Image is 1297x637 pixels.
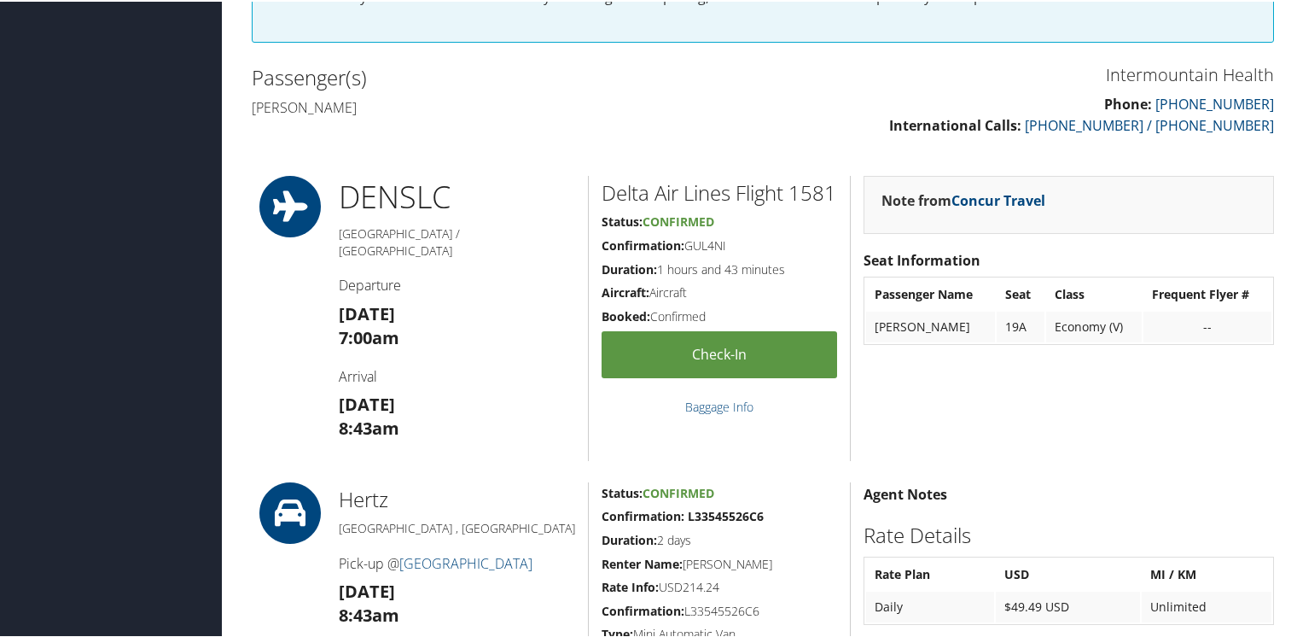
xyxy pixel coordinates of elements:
[643,483,714,500] span: Confirmed
[602,577,837,594] h5: USD214.24
[339,274,575,293] h4: Departure
[339,224,575,257] h5: [GEOGRAPHIC_DATA] / [GEOGRAPHIC_DATA]
[602,307,837,324] h5: Confirmed
[602,506,764,523] strong: Confirmation: L33545526C6
[866,558,994,588] th: Rate Plan
[602,177,837,206] h2: Delta Air Lines Flight 1581
[339,391,395,414] strong: [DATE]
[339,578,395,601] strong: [DATE]
[1025,114,1274,133] a: [PHONE_NUMBER] / [PHONE_NUMBER]
[997,310,1044,341] td: 19A
[339,518,575,535] h5: [GEOGRAPHIC_DATA] , [GEOGRAPHIC_DATA]
[339,483,575,512] h2: Hertz
[602,483,643,500] strong: Status:
[1155,93,1274,112] a: [PHONE_NUMBER]
[252,96,750,115] h4: [PERSON_NAME]
[339,324,399,348] strong: 7:00am
[602,212,643,228] strong: Status:
[602,260,837,277] h5: 1 hours and 43 minutes
[252,61,750,91] h2: Passenger(s)
[951,190,1045,208] a: Concur Travel
[339,365,575,384] h4: Arrival
[866,590,994,621] td: Daily
[339,552,575,571] h4: Pick-up @
[996,590,1140,621] td: $49.49 USD
[997,278,1044,308] th: Seat
[602,283,837,300] h5: Aircraft
[339,301,395,324] strong: [DATE]
[864,249,980,268] strong: Seat Information
[776,61,1274,85] h3: Intermountain Health
[864,519,1274,548] h2: Rate Details
[339,174,575,217] h1: DEN SLC
[881,190,1045,208] strong: Note from
[1046,278,1142,308] th: Class
[602,260,657,276] strong: Duration:
[889,114,1021,133] strong: International Calls:
[866,310,995,341] td: [PERSON_NAME]
[643,212,714,228] span: Confirmed
[602,530,657,546] strong: Duration:
[339,602,399,625] strong: 8:43am
[602,283,649,299] strong: Aircraft:
[864,483,947,502] strong: Agent Notes
[602,577,659,593] strong: Rate Info:
[602,530,837,547] h5: 2 days
[399,552,532,571] a: [GEOGRAPHIC_DATA]
[602,236,837,253] h5: GUL4NI
[866,278,995,308] th: Passenger Name
[1142,590,1271,621] td: Unlimited
[602,554,837,571] h5: [PERSON_NAME]
[1142,558,1271,588] th: MI / KM
[996,558,1140,588] th: USD
[1152,318,1263,333] div: --
[602,601,837,618] h5: L33545526C6
[602,307,650,323] strong: Booked:
[339,415,399,438] strong: 8:43am
[602,236,684,252] strong: Confirmation:
[602,330,837,377] a: Check-in
[1104,93,1152,112] strong: Phone:
[602,554,683,570] strong: Renter Name:
[1143,278,1271,308] th: Frequent Flyer #
[602,601,684,617] strong: Confirmation:
[685,397,753,413] a: Baggage Info
[1046,310,1142,341] td: Economy (V)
